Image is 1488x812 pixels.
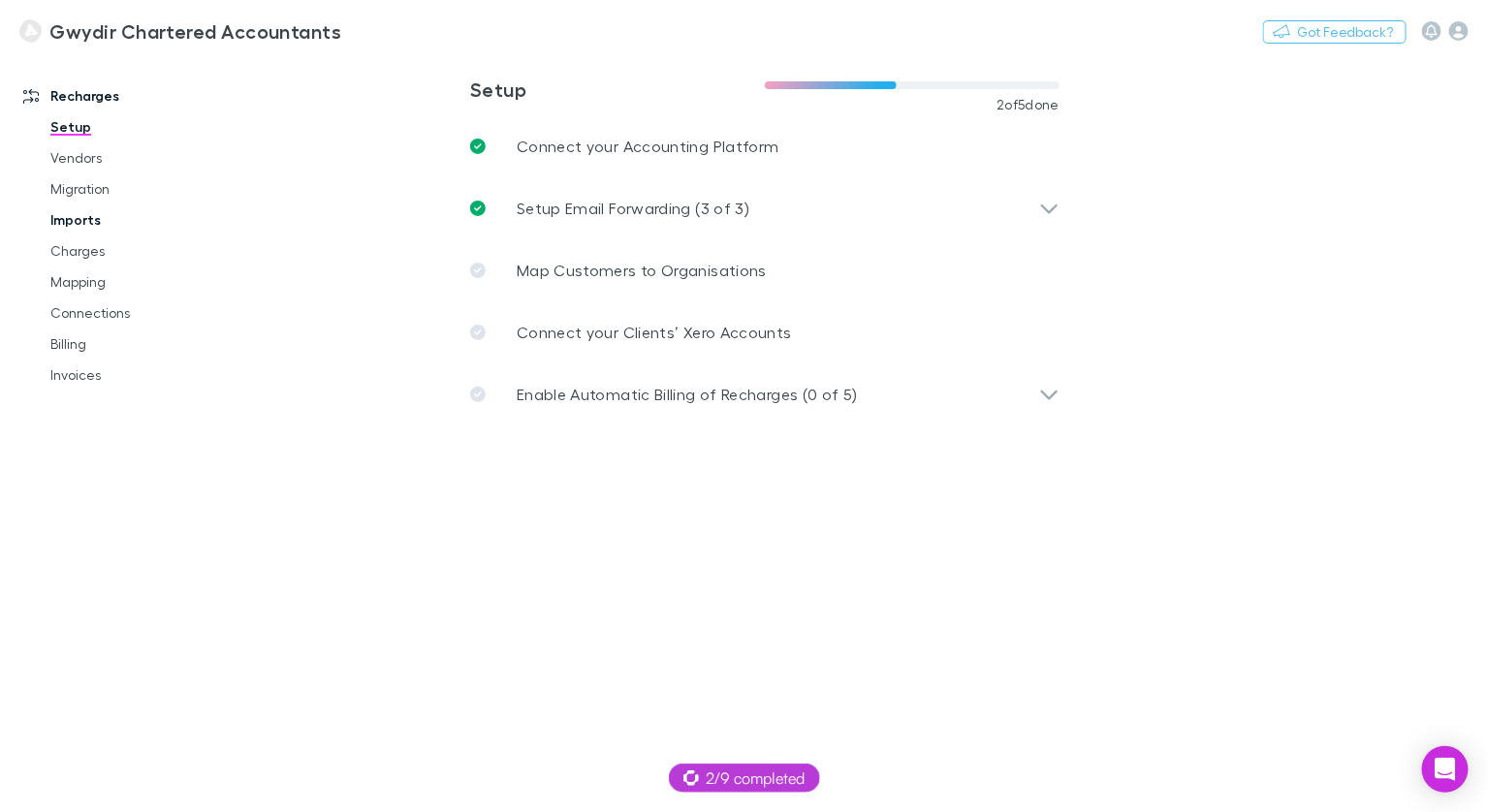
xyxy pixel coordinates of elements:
[517,383,858,406] p: Enable Automatic Billing of Recharges (0 of 5)
[455,301,1075,363] a: Connect your Clients’ Xero Accounts
[31,173,239,204] a: Migration
[31,359,239,390] a: Invoices
[31,204,239,235] a: Imports
[1422,746,1469,793] div: Open Intercom Messenger
[1263,20,1407,44] button: Got Feedback?
[31,297,239,328] a: Connections
[31,328,239,359] a: Billing
[517,321,792,344] p: Connect your Clients’ Xero Accounts
[31,142,239,173] a: Vendors
[455,177,1075,239] div: Setup Email Forwarding (3 of 3)
[455,363,1075,425] div: Enable Automatic Billing of Recharges (0 of 5)
[31,266,239,297] a: Mapping
[4,80,239,111] a: Recharges
[997,97,1060,112] span: 2 of 5 done
[517,197,749,220] p: Setup Email Forwarding (3 of 3)
[31,111,239,142] a: Setup
[470,78,765,101] h3: Setup
[49,19,341,43] h3: Gwydir Chartered Accountants
[8,8,353,54] a: Gwydir Chartered Accountants
[455,115,1075,177] a: Connect your Accounting Platform
[517,259,767,282] p: Map Customers to Organisations
[31,235,239,266] a: Charges
[517,135,779,158] p: Connect your Accounting Platform
[455,239,1075,301] a: Map Customers to Organisations
[19,19,42,43] img: Gwydir Chartered Accountants's Logo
